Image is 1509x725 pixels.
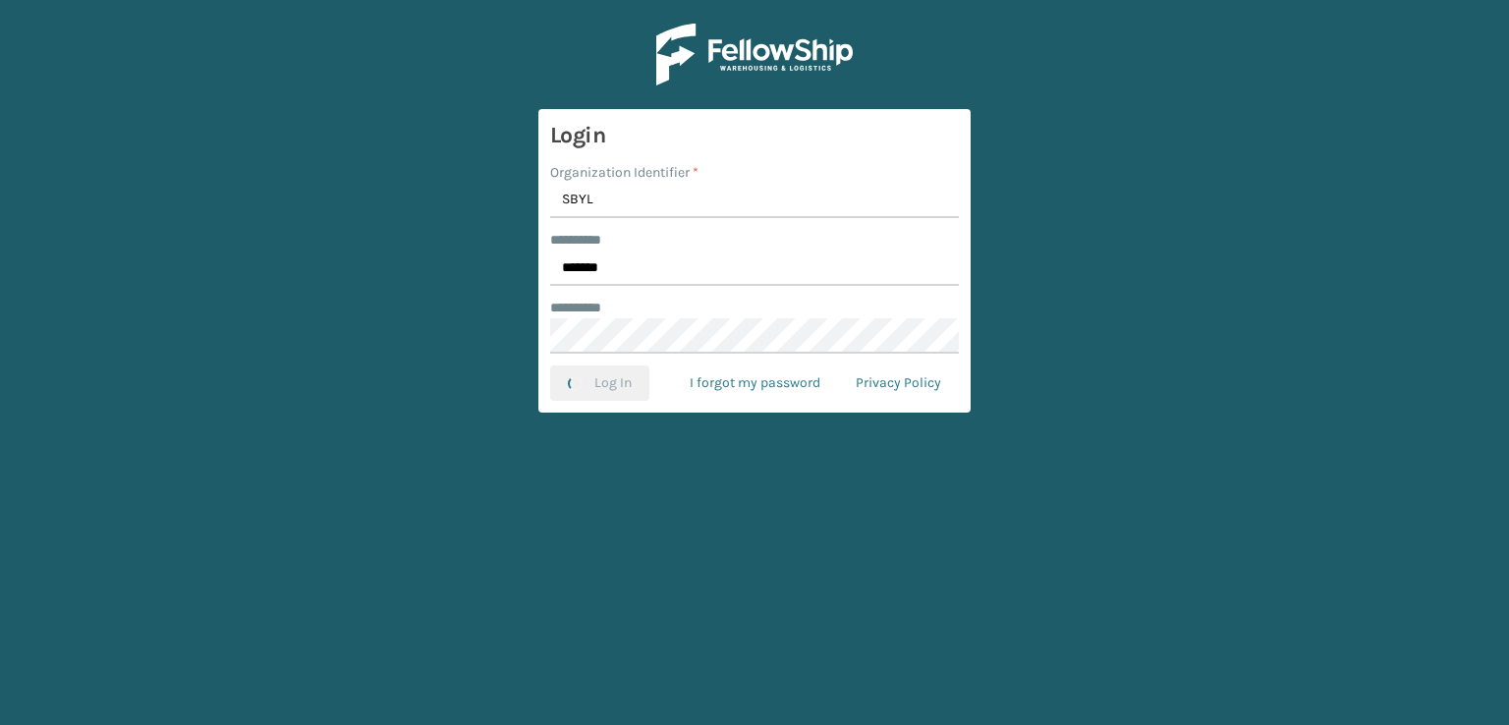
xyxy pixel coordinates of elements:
button: Log In [550,365,649,401]
a: Privacy Policy [838,365,959,401]
h3: Login [550,121,959,150]
a: I forgot my password [672,365,838,401]
img: Logo [656,24,853,85]
label: Organization Identifier [550,162,699,183]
